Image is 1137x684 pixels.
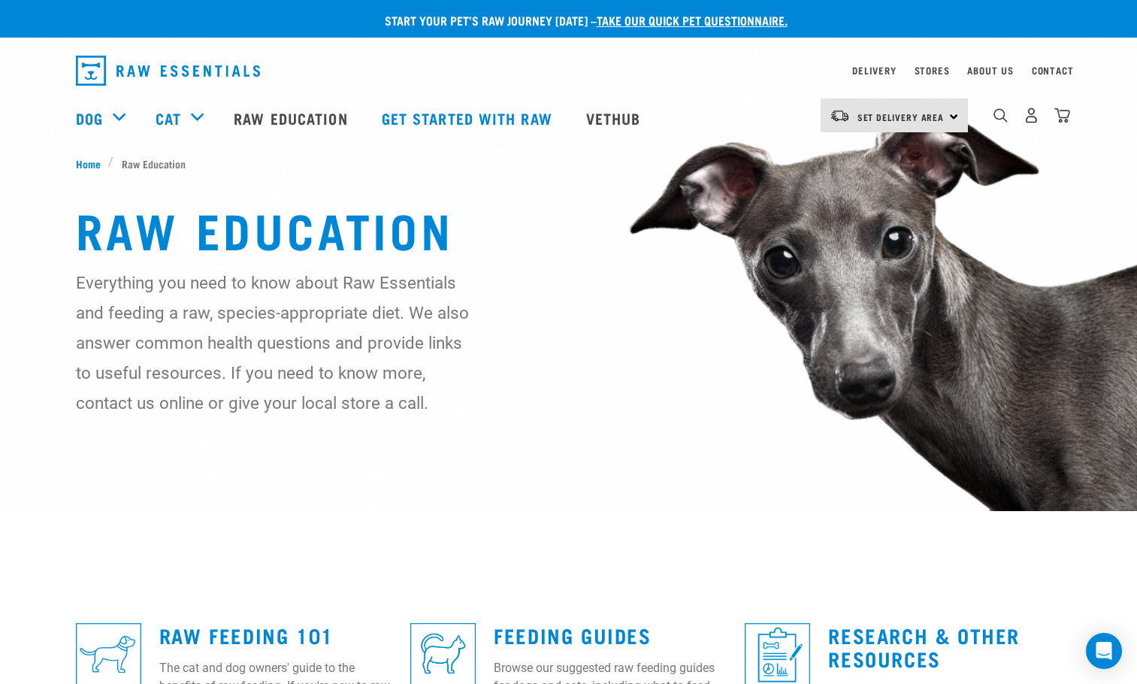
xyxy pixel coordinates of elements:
[64,50,1074,92] nav: dropdown navigation
[1086,633,1122,669] div: Open Intercom Messenger
[159,629,334,640] a: Raw Feeding 101
[76,201,1062,256] h1: Raw Education
[76,107,103,129] a: Dog
[1054,107,1070,123] img: home-icon@2x.png
[915,68,950,73] a: Stores
[571,88,660,148] a: Vethub
[852,68,896,73] a: Delivery
[219,88,366,148] a: Raw Education
[494,629,651,640] a: Feeding Guides
[857,114,945,120] span: Set Delivery Area
[828,629,1020,664] a: Research & Other Resources
[76,156,109,171] a: Home
[76,268,470,418] p: Everything you need to know about Raw Essentials and feeding a raw, species-appropriate diet. We ...
[597,17,788,23] a: take our quick pet questionnaire.
[367,88,571,148] a: Get started with Raw
[76,156,1062,171] nav: breadcrumbs
[830,109,850,123] img: van-moving.png
[76,156,101,171] span: Home
[993,108,1008,123] img: home-icon-1@2x.png
[76,56,260,86] img: Raw Essentials Logo
[967,68,1013,73] a: About Us
[156,107,181,129] a: Cat
[1024,107,1039,123] img: user.png
[1032,68,1074,73] a: Contact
